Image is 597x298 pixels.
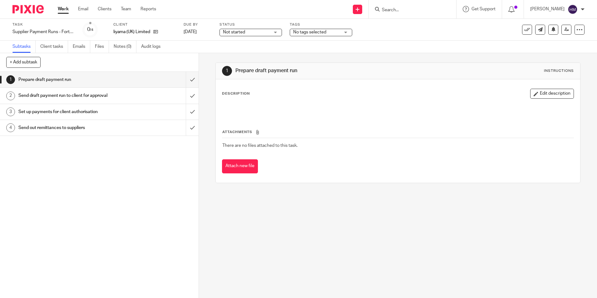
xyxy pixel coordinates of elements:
[114,41,136,53] a: Notes (0)
[78,6,88,12] a: Email
[471,7,496,11] span: Get Support
[6,123,15,132] div: 4
[95,41,109,53] a: Files
[18,123,126,132] h1: Send out remittances to suppliers
[222,66,232,76] div: 1
[18,75,126,84] h1: Prepare draft payment run
[186,72,199,87] div: Mark as done
[222,143,298,148] span: There are no files attached to this task.
[186,104,199,120] div: Mark as done
[73,41,90,53] a: Emails
[12,41,36,53] a: Subtasks
[235,67,411,74] h1: Prepare draft payment run
[184,22,212,27] label: Due by
[530,6,565,12] p: [PERSON_NAME]
[535,25,545,35] a: Send new email to Iiyama (UK) Limited
[87,26,93,33] div: 0
[220,22,282,27] label: Status
[186,88,199,103] div: Mark as done
[6,75,15,84] div: 1
[530,89,574,99] button: Edit description
[222,91,250,96] p: Description
[18,107,126,117] h1: Set up payments for client authorisation
[12,29,75,35] div: Supplier Payment Runs - Fortnightly
[98,6,111,12] a: Clients
[293,30,326,34] span: No tags selected
[186,120,199,136] div: Mark as done
[222,130,252,134] span: Attachments
[153,29,158,34] i: Open client page
[40,41,68,53] a: Client tasks
[12,5,44,13] img: Pixie
[12,22,75,27] label: Task
[544,68,574,73] div: Instructions
[223,30,245,34] span: Not started
[113,29,150,35] p: Iiyama (UK) Limited
[222,159,258,173] button: Attach new file
[6,92,15,100] div: 2
[381,7,437,13] input: Search
[290,22,352,27] label: Tags
[548,25,558,35] button: Snooze task
[141,6,156,12] a: Reports
[121,6,131,12] a: Team
[561,25,571,35] a: Reassign task
[6,57,41,67] button: + Add subtask
[18,91,126,100] h1: Send draft payment run to client for approval
[58,6,69,12] a: Work
[568,4,578,14] img: svg%3E
[90,28,93,32] small: /4
[141,41,165,53] a: Audit logs
[6,107,15,116] div: 3
[113,22,176,27] label: Client
[184,30,197,34] span: [DATE]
